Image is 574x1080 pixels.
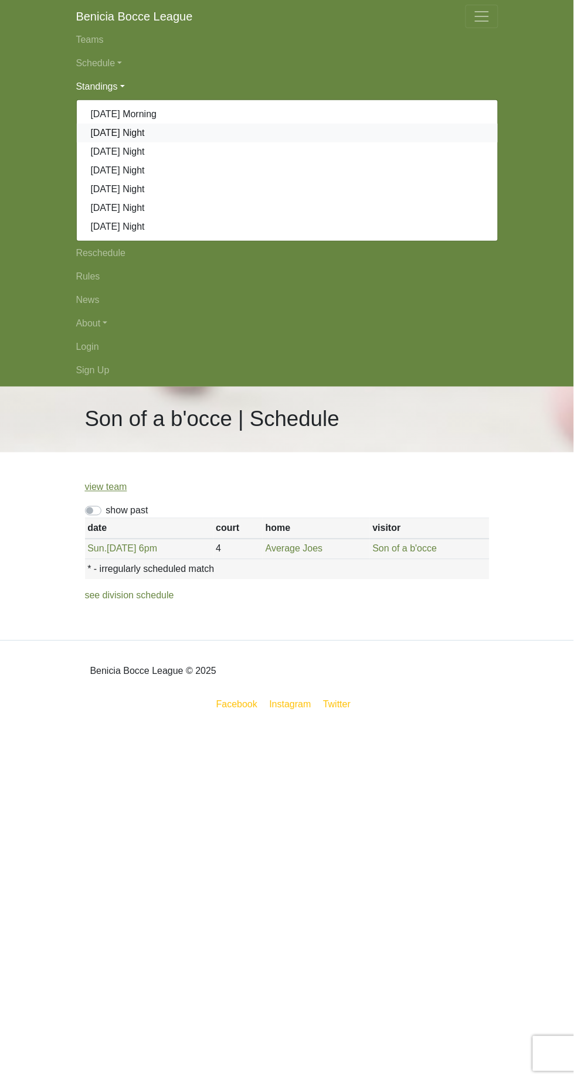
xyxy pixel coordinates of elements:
[87,544,107,554] span: Sun.
[266,544,323,554] a: Average Joes
[85,407,339,432] h1: Son of a b'occe | Schedule
[214,697,260,712] a: Facebook
[76,265,498,288] a: Rules
[77,180,498,199] a: [DATE] Night
[76,312,498,335] a: About
[85,560,490,580] th: * - irregularly scheduled match
[76,359,498,382] a: Sign Up
[76,288,498,312] a: News
[76,100,498,241] div: Standings
[466,5,498,28] button: Toggle navigation
[106,504,148,518] label: show past
[77,199,498,217] a: [DATE] Night
[85,591,174,601] a: see division schedule
[76,5,193,28] a: Benicia Bocce League
[77,105,498,124] a: [DATE] Morning
[76,75,498,98] a: Standings
[87,544,157,554] a: Sun.[DATE] 6pm
[76,335,498,359] a: Login
[77,217,498,236] a: [DATE] Night
[76,28,498,52] a: Teams
[85,519,213,539] th: date
[77,124,498,142] a: [DATE] Night
[77,142,498,161] a: [DATE] Night
[213,519,263,539] th: court
[263,519,370,539] th: home
[76,52,498,75] a: Schedule
[267,697,314,712] a: Instagram
[76,241,498,265] a: Reschedule
[76,650,498,693] div: Benicia Bocce League © 2025
[213,539,263,560] td: 4
[77,161,498,180] a: [DATE] Night
[85,482,127,492] a: view team
[321,697,360,712] a: Twitter
[373,544,437,554] a: Son of a b'occe
[370,519,490,539] th: visitor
